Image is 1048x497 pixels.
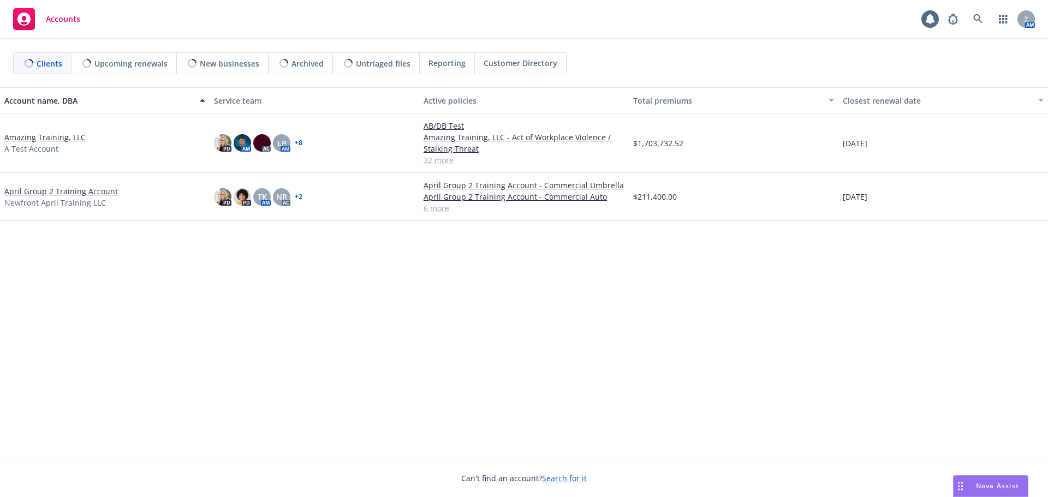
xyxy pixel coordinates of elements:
[942,8,964,30] a: Report a Bug
[542,473,587,483] a: Search for it
[4,95,193,106] div: Account name, DBA
[356,58,410,69] span: Untriaged files
[253,134,271,152] img: photo
[234,134,251,152] img: photo
[4,197,106,208] span: Newfront April Training LLC
[976,481,1019,490] span: Nova Assist
[424,120,624,131] a: AB/DB Test
[629,87,838,113] button: Total premiums
[484,57,557,69] span: Customer Directory
[210,87,419,113] button: Service team
[967,8,989,30] a: Search
[424,95,624,106] div: Active policies
[277,137,287,149] span: LP
[424,179,624,191] a: April Group 2 Training Account - Commercial Umbrella
[633,95,822,106] div: Total premiums
[843,137,867,149] span: [DATE]
[424,202,624,214] a: 6 more
[9,4,85,34] a: Accounts
[461,472,587,484] span: Can't find an account?
[843,191,867,202] span: [DATE]
[633,137,683,149] span: $1,703,732.52
[291,58,324,69] span: Archived
[424,191,624,202] a: April Group 2 Training Account - Commercial Auto
[424,154,624,166] a: 32 more
[428,57,466,69] span: Reporting
[46,15,80,23] span: Accounts
[258,191,267,202] span: TK
[214,95,415,106] div: Service team
[276,191,287,202] span: NR
[234,188,251,206] img: photo
[4,131,86,143] a: Amazing Training, LLC
[295,194,302,200] a: + 2
[838,87,1048,113] button: Closest renewal date
[953,475,1028,497] button: Nova Assist
[424,131,624,154] a: Amazing Training, LLC - Act of Workplace Violence / Stalking Threat
[214,134,231,152] img: photo
[992,8,1014,30] a: Switch app
[843,95,1032,106] div: Closest renewal date
[633,191,677,202] span: $211,400.00
[94,58,168,69] span: Upcoming renewals
[37,58,62,69] span: Clients
[214,188,231,206] img: photo
[4,143,58,154] span: A Test Account
[295,140,302,146] a: + 8
[419,87,629,113] button: Active policies
[954,476,967,496] div: Drag to move
[4,185,118,197] a: April Group 2 Training Account
[200,58,259,69] span: New businesses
